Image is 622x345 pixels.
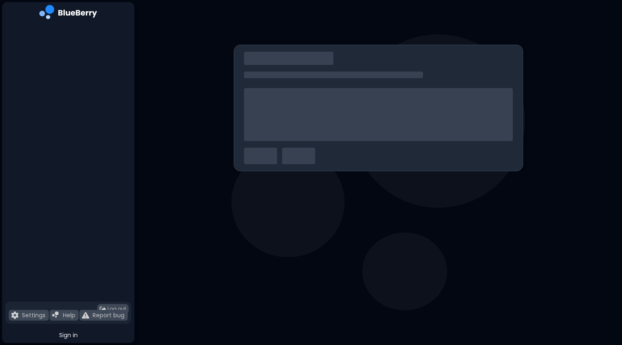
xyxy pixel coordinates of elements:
[108,306,126,312] span: Log out
[5,327,131,343] button: Sign in
[93,311,124,319] p: Report bug
[52,311,60,319] img: file icon
[59,331,78,339] span: Sign in
[82,311,89,319] img: file icon
[11,311,19,319] img: file icon
[39,5,97,22] img: company logo
[100,306,106,312] img: logout
[22,311,45,319] p: Settings
[63,311,75,319] p: Help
